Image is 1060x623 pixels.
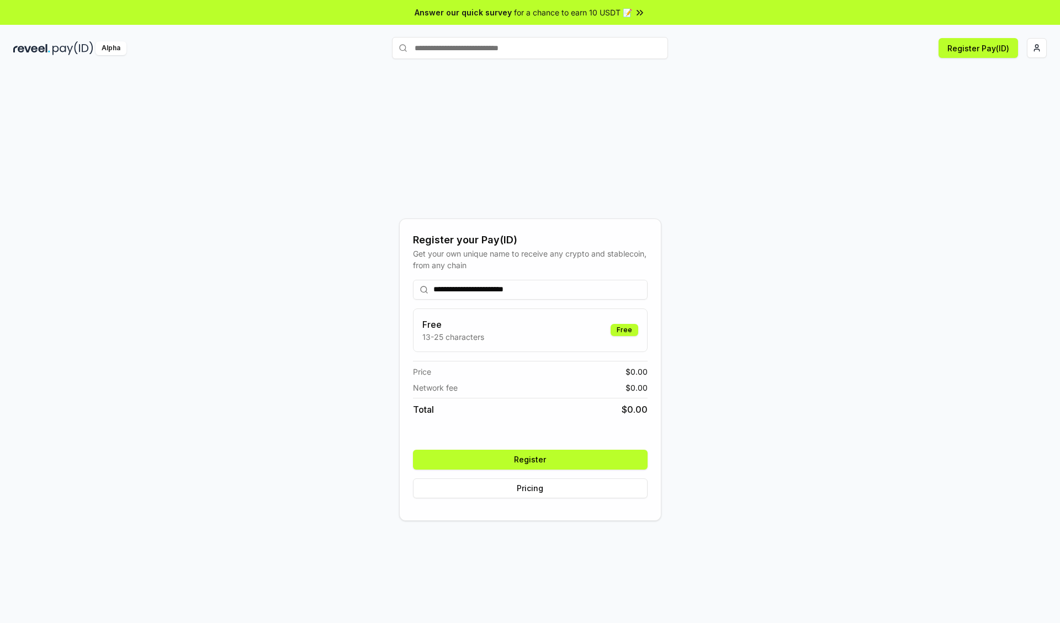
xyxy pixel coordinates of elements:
[413,248,648,271] div: Get your own unique name to receive any crypto and stablecoin, from any chain
[622,403,648,416] span: $ 0.00
[413,478,648,498] button: Pricing
[626,382,648,393] span: $ 0.00
[413,232,648,248] div: Register your Pay(ID)
[939,38,1018,58] button: Register Pay(ID)
[611,324,638,336] div: Free
[422,318,484,331] h3: Free
[413,382,458,393] span: Network fee
[13,41,50,55] img: reveel_dark
[422,331,484,343] p: 13-25 characters
[413,403,434,416] span: Total
[626,366,648,377] span: $ 0.00
[514,7,632,18] span: for a chance to earn 10 USDT 📝
[52,41,93,55] img: pay_id
[413,366,431,377] span: Price
[415,7,512,18] span: Answer our quick survey
[96,41,126,55] div: Alpha
[413,450,648,470] button: Register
